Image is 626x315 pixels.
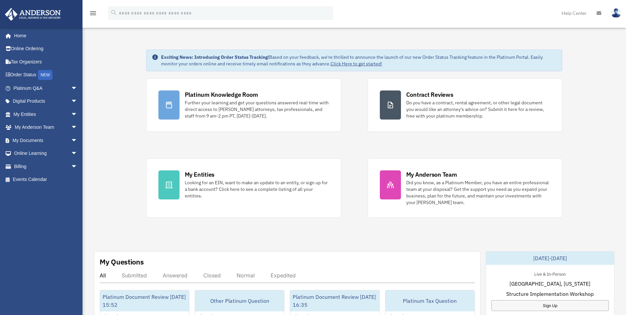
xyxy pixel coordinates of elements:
a: Online Ordering [5,42,87,55]
div: My Entities [185,170,214,179]
a: My Anderson Teamarrow_drop_down [5,121,87,134]
div: NEW [38,70,52,80]
div: My Questions [100,257,144,267]
div: My Anderson Team [406,170,457,179]
a: Events Calendar [5,173,87,186]
a: Sign Up [491,300,609,311]
div: Normal [237,272,255,279]
span: arrow_drop_down [71,147,84,160]
div: All [100,272,106,279]
span: arrow_drop_down [71,160,84,173]
i: menu [89,9,97,17]
div: Closed [203,272,221,279]
span: arrow_drop_down [71,121,84,134]
a: Billingarrow_drop_down [5,160,87,173]
div: Did you know, as a Platinum Member, you have an entire professional team at your disposal? Get th... [406,179,550,206]
div: Submitted [122,272,147,279]
a: Order StatusNEW [5,68,87,82]
div: Expedited [271,272,296,279]
strong: Exciting News: Introducing Order Status Tracking! [161,54,269,60]
a: menu [89,12,97,17]
a: Platinum Q&Aarrow_drop_down [5,82,87,95]
div: Answered [163,272,187,279]
a: My Anderson Team Did you know, as a Platinum Member, you have an entire professional team at your... [368,158,563,218]
div: Based on your feedback, we're thrilled to announce the launch of our new Order Status Tracking fe... [161,54,557,67]
a: My Entities Looking for an EIN, want to make an update to an entity, or sign up for a bank accoun... [146,158,341,218]
a: Tax Organizers [5,55,87,68]
a: Click Here to get started! [331,61,382,67]
div: Platinum Knowledge Room [185,90,258,99]
a: Online Learningarrow_drop_down [5,147,87,160]
div: Further your learning and get your questions answered real-time with direct access to [PERSON_NAM... [185,99,329,119]
a: Platinum Knowledge Room Further your learning and get your questions answered real-time with dire... [146,78,341,132]
img: User Pic [611,8,621,18]
a: Digital Productsarrow_drop_down [5,95,87,108]
div: Contract Reviews [406,90,453,99]
div: Platinum Document Review [DATE] 15:52 [100,290,189,311]
span: arrow_drop_down [71,82,84,95]
i: search [110,9,117,16]
span: arrow_drop_down [71,95,84,108]
a: My Entitiesarrow_drop_down [5,108,87,121]
div: Looking for an EIN, want to make an update to an entity, or sign up for a bank account? Click her... [185,179,329,199]
span: Structure Implementation Workshop [506,290,594,298]
div: Other Platinum Question [195,290,284,311]
div: Live & In-Person [529,270,571,277]
img: Anderson Advisors Platinum Portal [3,8,63,21]
div: [DATE]-[DATE] [486,252,614,265]
a: Contract Reviews Do you have a contract, rental agreement, or other legal document you would like... [368,78,563,132]
a: My Documentsarrow_drop_down [5,134,87,147]
span: [GEOGRAPHIC_DATA], [US_STATE] [510,280,590,288]
a: Home [5,29,84,42]
div: Platinum Tax Question [385,290,475,311]
div: Do you have a contract, rental agreement, or other legal document you would like an attorney's ad... [406,99,550,119]
div: Platinum Document Review [DATE] 16:35 [290,290,379,311]
span: arrow_drop_down [71,134,84,147]
span: arrow_drop_down [71,108,84,121]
